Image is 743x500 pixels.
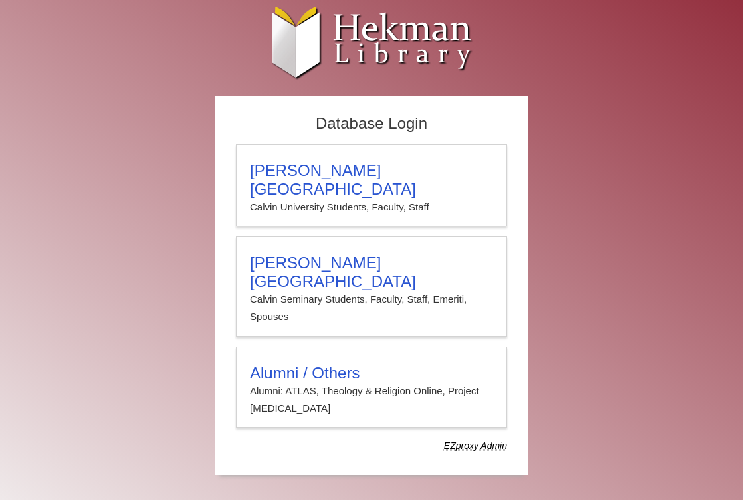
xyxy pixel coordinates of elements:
[236,236,507,337] a: [PERSON_NAME][GEOGRAPHIC_DATA]Calvin Seminary Students, Faculty, Staff, Emeriti, Spouses
[250,291,493,326] p: Calvin Seminary Students, Faculty, Staff, Emeriti, Spouses
[250,364,493,418] summary: Alumni / OthersAlumni: ATLAS, Theology & Religion Online, Project [MEDICAL_DATA]
[250,364,493,382] h3: Alumni / Others
[236,144,507,226] a: [PERSON_NAME][GEOGRAPHIC_DATA]Calvin University Students, Faculty, Staff
[250,199,493,216] p: Calvin University Students, Faculty, Staff
[444,440,507,451] dfn: Use Alumni login
[250,161,493,199] h3: [PERSON_NAME][GEOGRAPHIC_DATA]
[229,110,514,137] h2: Database Login
[250,382,493,418] p: Alumni: ATLAS, Theology & Religion Online, Project [MEDICAL_DATA]
[250,254,493,291] h3: [PERSON_NAME][GEOGRAPHIC_DATA]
